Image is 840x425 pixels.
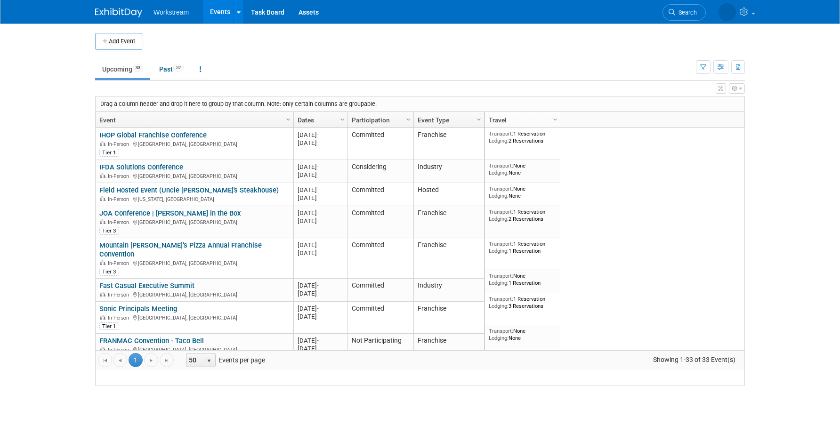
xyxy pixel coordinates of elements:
span: In-Person [108,315,132,321]
span: Lodging: [489,248,509,254]
div: [DATE] [298,209,343,217]
div: [DATE] [298,186,343,194]
span: - [317,241,319,249]
img: In-Person Event [100,292,105,297]
img: In-Person Event [100,260,105,265]
img: Keira Wiele [718,3,736,21]
td: Industry [413,160,484,183]
a: Go to the first page [98,353,112,367]
span: Go to the first page [101,357,109,364]
img: In-Person Event [100,315,105,320]
a: Column Settings [404,112,414,126]
span: - [317,131,319,138]
span: - [317,282,319,289]
span: Transport: [489,296,513,302]
div: Tier 1 [99,322,119,330]
span: Lodging: [489,280,509,286]
span: Transport: [489,162,513,169]
a: Mountain [PERSON_NAME]’s Pizza Annual Franchise Convention [99,241,262,258]
a: Event Type [418,112,478,128]
a: IFDA Solutions Conference [99,163,183,171]
td: Committed [347,279,413,302]
div: 1 Reservation 2 Reservations [489,208,557,222]
div: Tier 3 [99,227,119,234]
span: In-Person [108,141,132,147]
span: select [205,357,213,365]
div: None None [489,162,557,176]
td: Committed [347,128,413,160]
span: - [317,337,319,344]
div: [DATE] [298,249,343,257]
img: In-Person Event [100,173,105,178]
span: Showing 1-33 of 33 Event(s) [645,353,744,366]
img: In-Person Event [100,347,105,352]
div: [DATE] [298,131,343,139]
a: Upcoming33 [95,60,150,78]
div: [DATE] [298,289,343,297]
a: Go to the last page [160,353,174,367]
span: 33 [133,64,143,72]
div: [DATE] [298,194,343,202]
span: - [317,163,319,170]
span: Transport: [489,241,513,247]
div: 1 Reservation 3 Reservations [489,296,557,309]
span: In-Person [108,260,132,266]
div: [GEOGRAPHIC_DATA], [GEOGRAPHIC_DATA] [99,140,289,148]
a: Dates [298,112,341,128]
span: Transport: [489,208,513,215]
div: [DATE] [298,163,343,171]
div: 1 Reservation 1 Reservation [489,241,557,254]
div: [GEOGRAPHIC_DATA], [GEOGRAPHIC_DATA] [99,259,289,267]
span: Lodging: [489,169,509,176]
td: Committed [347,206,413,238]
div: [DATE] [298,281,343,289]
span: In-Person [108,196,132,202]
td: Hosted [413,183,484,206]
td: Committed [347,183,413,206]
td: Considering [347,160,413,183]
td: Industry [413,279,484,302]
div: [DATE] [298,139,343,147]
a: Go to the previous page [113,353,127,367]
span: Events per page [174,353,275,367]
div: 1 Reservation 2 Reservations [489,130,557,144]
span: 1 [129,353,143,367]
a: Column Settings [550,112,561,126]
a: JOA Conference | [PERSON_NAME] in the Box [99,209,241,217]
span: Search [675,9,697,16]
div: None None [489,328,557,341]
div: None None [489,185,557,199]
a: Go to the next page [144,353,158,367]
a: Column Settings [474,112,485,126]
span: Column Settings [404,116,412,123]
span: - [317,186,319,193]
span: Column Settings [475,116,483,123]
span: Transport: [489,130,513,137]
span: Lodging: [489,216,509,222]
span: 50 [186,353,202,367]
div: [DATE] [298,171,343,179]
a: Sonic Principals Meeting [99,305,177,313]
a: Travel [489,112,554,128]
div: [DATE] [298,217,343,225]
div: [DATE] [298,313,343,321]
span: In-Person [108,219,132,225]
span: Lodging: [489,303,509,309]
span: Go to the last page [163,357,170,364]
span: Column Settings [339,116,346,123]
a: FRANMAC Convention - Taco Bell [99,337,204,345]
div: [GEOGRAPHIC_DATA], [GEOGRAPHIC_DATA] [99,218,289,226]
a: Fast Casual Executive Summit [99,281,194,290]
span: Transport: [489,185,513,192]
a: Column Settings [338,112,348,126]
span: Transport: [489,328,513,334]
div: [GEOGRAPHIC_DATA], [GEOGRAPHIC_DATA] [99,313,289,321]
span: - [317,209,319,217]
img: In-Person Event [100,141,105,146]
div: None 1 Reservation [489,273,557,286]
a: Field Hosted Event (Uncle [PERSON_NAME]'s Steakhouse) [99,186,279,194]
span: - [317,305,319,312]
div: [DATE] [298,345,343,353]
button: Add Event [95,33,142,50]
span: Lodging: [489,137,509,144]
